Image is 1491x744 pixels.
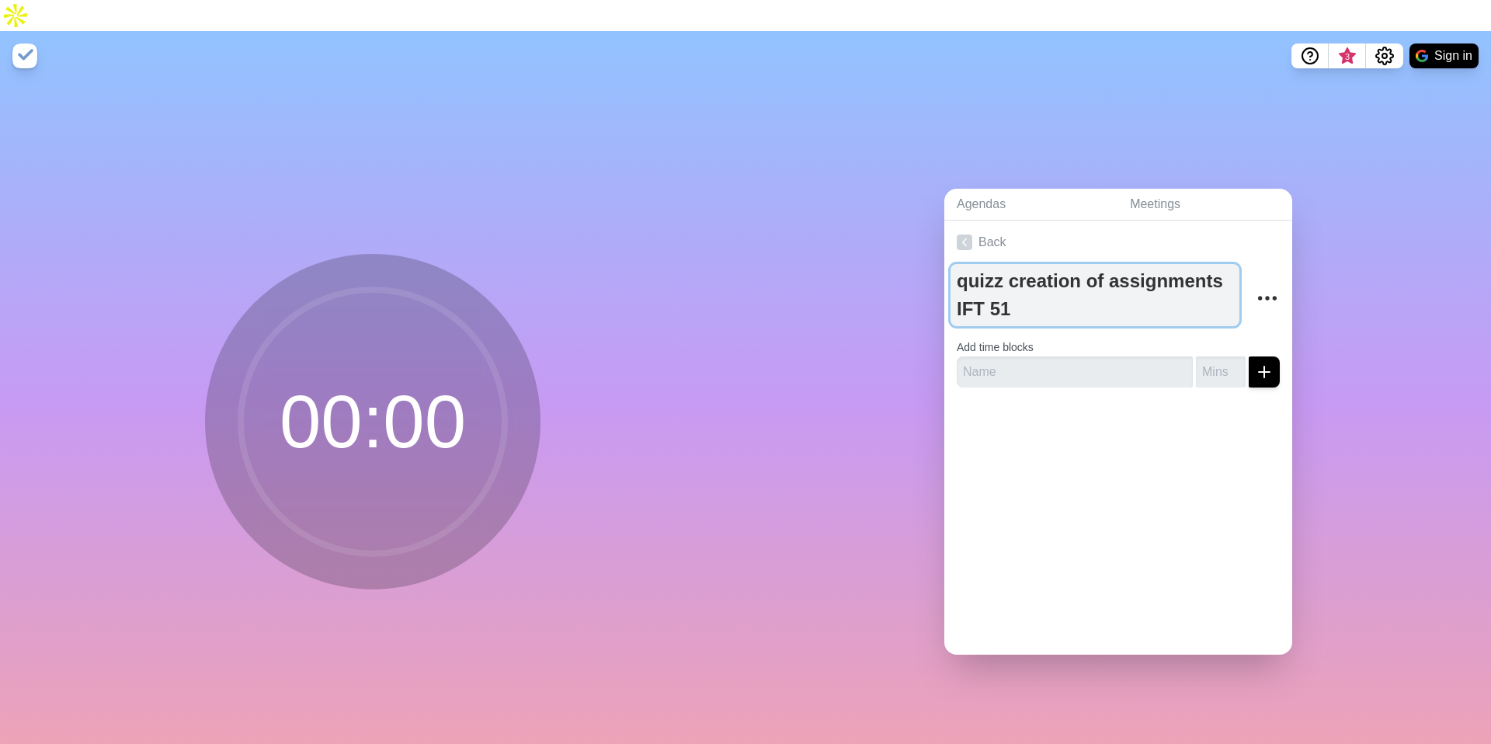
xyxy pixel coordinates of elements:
a: Back [944,221,1292,264]
button: Sign in [1409,43,1479,68]
button: Settings [1366,43,1403,68]
a: Meetings [1117,189,1292,221]
input: Name [957,356,1193,388]
button: What’s new [1329,43,1366,68]
span: 3 [1341,50,1354,63]
button: Help [1291,43,1329,68]
label: Add time blocks [957,341,1034,353]
a: Agendas [944,189,1117,221]
input: Mins [1196,356,1246,388]
img: google logo [1416,50,1428,62]
button: More [1252,283,1283,314]
img: timeblocks logo [12,43,37,68]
